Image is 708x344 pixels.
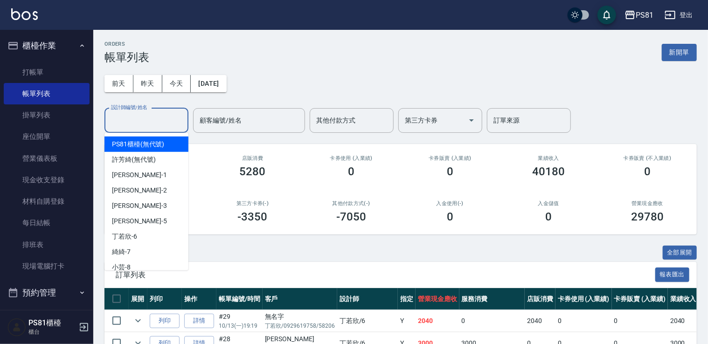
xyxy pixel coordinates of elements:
span: [PERSON_NAME] -3 [112,201,167,211]
a: 現場電腦打卡 [4,255,90,277]
h2: 其他付款方式(-) [313,200,389,206]
th: 營業現金應收 [416,288,459,310]
span: [PERSON_NAME] -1 [112,170,167,180]
span: 綺綺 -7 [112,247,131,257]
a: 打帳單 [4,62,90,83]
h3: 0 [447,165,453,178]
button: 報表及分析 [4,305,90,329]
button: save [597,6,616,24]
button: [DATE] [191,75,226,92]
img: Logo [11,8,38,20]
th: 卡券販賣 (入業績) [612,288,668,310]
button: 預約管理 [4,281,90,305]
h2: 第三方卡券(-) [215,200,291,206]
th: 業績收入 [668,288,699,310]
p: 丁若欣/0929619758/58206 [265,322,335,330]
div: 無名字 [265,312,335,322]
td: 丁若欣 /6 [337,310,398,332]
th: 設計師 [337,288,398,310]
img: Person [7,318,26,337]
th: 指定 [398,288,416,310]
th: 服務消費 [459,288,525,310]
h3: -3350 [238,210,268,223]
p: 櫃台 [28,328,76,336]
button: 全部展開 [663,246,697,260]
a: 材料自購登錄 [4,191,90,212]
h3: 帳單列表 [104,51,149,64]
p: 10/13 (一) 19:19 [219,322,260,330]
a: 營業儀表板 [4,148,90,169]
h2: 卡券販賣 (入業績) [412,155,488,161]
button: 登出 [661,7,697,24]
td: 2040 [668,310,699,332]
h2: 店販消費 [215,155,291,161]
h3: 5280 [240,165,266,178]
th: 帳單編號/時間 [216,288,263,310]
td: Y [398,310,416,332]
a: 掛單列表 [4,104,90,126]
a: 排班表 [4,234,90,255]
span: [PERSON_NAME] -5 [112,216,167,226]
button: 前天 [104,75,133,92]
span: 訂單列表 [116,270,655,280]
td: 2040 [416,310,459,332]
button: expand row [131,314,145,328]
button: 報表匯出 [655,268,690,282]
button: 昨天 [133,75,162,92]
h2: 卡券販賣 (不入業績) [609,155,686,161]
a: 帳單列表 [4,83,90,104]
th: 展開 [129,288,147,310]
h5: PS81櫃檯 [28,318,76,328]
td: #29 [216,310,263,332]
a: 座位開單 [4,126,90,147]
label: 設計師編號/姓名 [111,104,147,111]
a: 每日結帳 [4,212,90,234]
th: 客戶 [263,288,337,310]
th: 店販消費 [525,288,555,310]
span: [PERSON_NAME] -2 [112,186,167,195]
span: 丁若欣 -6 [112,232,137,241]
button: 櫃檯作業 [4,34,90,58]
h2: 入金儲值 [511,200,587,206]
h2: 營業現金應收 [609,200,686,206]
button: Open [464,113,479,128]
th: 卡券使用 (入業績) [555,288,612,310]
h2: 業績收入 [511,155,587,161]
h3: 0 [644,165,651,178]
td: 0 [459,310,525,332]
span: 許芳綺 (無代號) [112,155,156,165]
h3: 0 [447,210,453,223]
span: 小芸 -8 [112,262,131,272]
a: 報表匯出 [655,270,690,279]
a: 現金收支登錄 [4,169,90,191]
button: 新開單 [662,44,697,61]
h2: ORDERS [104,41,149,47]
td: 0 [555,310,612,332]
a: 新開單 [662,48,697,56]
button: 今天 [162,75,191,92]
div: PS81 [636,9,653,21]
button: 列印 [150,314,180,328]
h3: -7050 [336,210,366,223]
span: PS81櫃檯 (無代號) [112,139,164,149]
th: 列印 [147,288,182,310]
h2: 入金使用(-) [412,200,488,206]
td: 0 [612,310,668,332]
h3: 0 [348,165,354,178]
td: 2040 [525,310,555,332]
h3: 40180 [533,165,565,178]
h2: 卡券使用 (入業績) [313,155,389,161]
button: PS81 [621,6,657,25]
h3: 29780 [631,210,664,223]
div: [PERSON_NAME] [265,334,335,344]
th: 操作 [182,288,216,310]
h3: 0 [545,210,552,223]
a: 詳情 [184,314,214,328]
